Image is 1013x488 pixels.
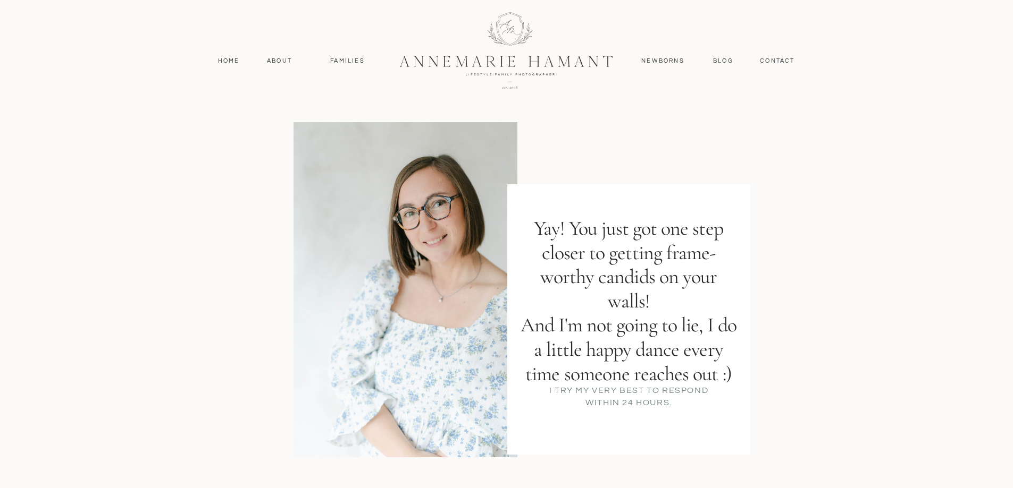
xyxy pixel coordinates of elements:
a: I try my very best to respond within 24 hours. [546,373,712,420]
a: About [264,56,295,66]
a: contact [755,56,801,66]
p: Yay! You just got one step closer to getting frame-worthy candids on your walls! And I'm not goin... [518,217,740,353]
a: Home [213,56,245,66]
a: Families [324,56,372,66]
a: Blog [711,56,736,66]
a: Newborns [638,56,689,66]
